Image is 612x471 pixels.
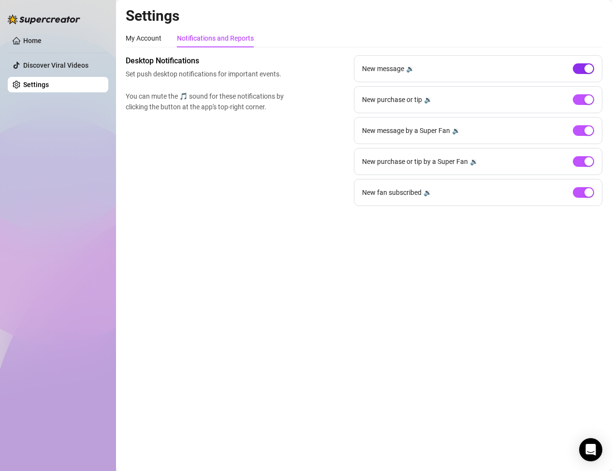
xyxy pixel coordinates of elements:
div: 🔉 [406,63,414,74]
h2: Settings [126,7,602,25]
span: Desktop Notifications [126,55,288,67]
span: New message by a Super Fan [362,125,450,136]
span: New fan subscribed [362,187,422,198]
span: New purchase or tip by a Super Fan [362,156,468,167]
img: logo-BBDzfeDw.svg [8,15,80,24]
a: Home [23,37,42,44]
div: 🔉 [423,187,432,198]
span: You can mute the 🎵 sound for these notifications by clicking the button at the app's top-right co... [126,91,288,112]
span: Set push desktop notifications for important events. [126,69,288,79]
div: 🔉 [470,156,478,167]
div: 🔉 [424,94,432,105]
div: My Account [126,33,161,44]
span: New message [362,63,404,74]
a: Discover Viral Videos [23,61,88,69]
span: New purchase or tip [362,94,422,105]
div: Notifications and Reports [177,33,254,44]
a: Settings [23,81,49,88]
div: Open Intercom Messenger [579,438,602,461]
div: 🔉 [452,125,460,136]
